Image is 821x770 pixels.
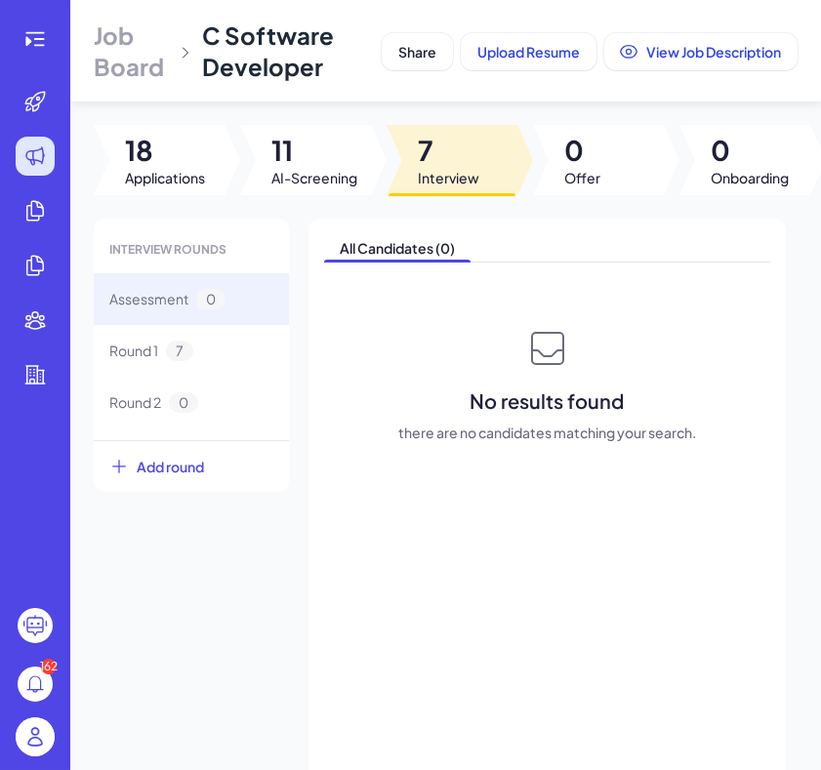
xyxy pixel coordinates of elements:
[564,168,600,187] span: Offer
[109,392,161,413] span: Round 2
[196,289,226,309] span: 0
[94,440,289,492] button: Add round
[418,168,479,187] span: Interview
[382,33,453,70] button: Share
[604,33,798,70] button: View Job Description
[94,20,170,82] span: Job Board
[477,43,580,61] span: Upload Resume
[169,392,198,413] span: 0
[398,423,696,442] span: there are no candidates matching your search.
[471,387,625,415] span: No results found
[461,33,596,70] button: Upload Resume
[94,226,289,273] div: INTERVIEW ROUNDS
[271,133,357,168] span: 11
[564,133,600,168] span: 0
[16,717,55,756] img: user_logo.png
[125,168,205,187] span: Applications
[41,659,57,674] div: 162
[711,133,789,168] span: 0
[109,289,188,309] span: Assessment
[418,133,479,168] span: 7
[202,20,334,81] span: C Software Developer
[324,234,471,262] span: All Candidates (0)
[125,133,205,168] span: 18
[109,341,158,361] span: Round 1
[271,168,357,187] span: AI-Screening
[398,43,436,61] span: Share
[711,168,789,187] span: Onboarding
[646,43,781,61] span: View Job Description
[137,457,204,476] span: Add round
[166,341,193,361] span: 7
